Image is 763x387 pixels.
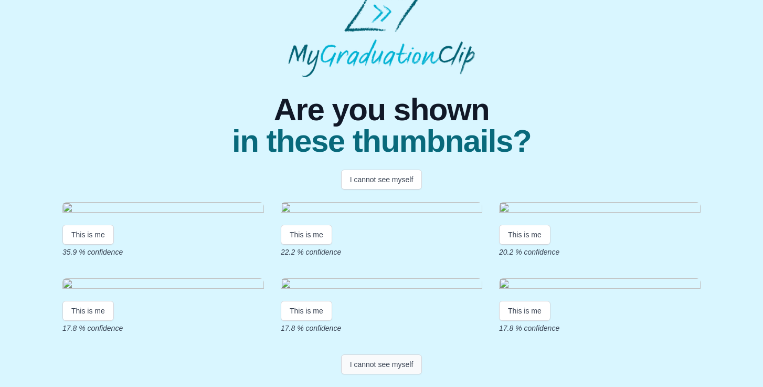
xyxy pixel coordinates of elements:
[62,225,114,245] button: This is me
[232,94,531,125] span: Are you shown
[62,323,264,333] p: 17.8 % confidence
[341,354,422,374] button: I cannot see myself
[281,225,332,245] button: This is me
[499,247,701,257] p: 20.2 % confidence
[281,323,482,333] p: 17.8 % confidence
[341,170,422,190] button: I cannot see myself
[62,301,114,321] button: This is me
[281,247,482,257] p: 22.2 % confidence
[232,125,531,157] span: in these thumbnails?
[499,301,550,321] button: This is me
[62,247,264,257] p: 35.9 % confidence
[281,278,482,292] img: 519df8226920a0bcaee00fdfdfbc4cff5ae343f7.gif
[499,278,701,292] img: 59d07283660ca46c80734651c2d087702ed6d2c1.gif
[281,202,482,216] img: 98a709cc7e72ae8070af67b2e2f061ec9fb3109a.gif
[499,225,550,245] button: This is me
[281,301,332,321] button: This is me
[62,278,264,292] img: f0b2d85e3f0eb9b2522c2ea0f5a80100eef508ba.gif
[499,202,701,216] img: 83c3256a84bdf33d931c34cbd99414b80dcb335a.gif
[499,323,701,333] p: 17.8 % confidence
[62,202,264,216] img: 630928c8d9cdf01586c280ef381845a21ff31fc7.gif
